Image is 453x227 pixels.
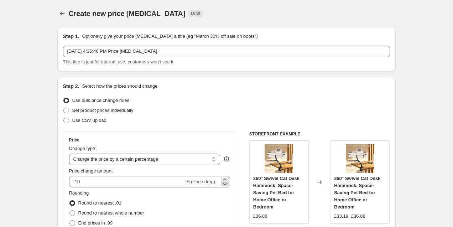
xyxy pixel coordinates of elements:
span: % (Price drop) [186,179,215,184]
span: Round to nearest whole number [78,210,144,216]
p: Optionally give your price [MEDICAL_DATA] a title (eg "March 30% off sale on boots") [82,33,257,40]
h2: Step 1. [63,33,79,40]
span: 360° Swivel Cat Desk Hammock, Space-Saving Pet Bed for Home Office or Bedroom [253,176,300,210]
p: Select how the prices should change [82,83,157,90]
span: Use bulk price change rules [72,98,129,103]
span: Price change amount [69,168,113,174]
span: Set product prices individually [72,108,134,113]
input: -15 [69,176,184,187]
span: Draft [191,11,200,16]
h6: STOREFRONT EXAMPLE [249,131,390,137]
span: Rounding [69,190,89,196]
span: 360° Swivel Cat Desk Hammock, Space-Saving Pet Bed for Home Office or Bedroom [334,176,380,210]
div: £33.19 [334,213,348,220]
img: 71ZJp3c6uhL_80x.jpg [265,144,293,173]
span: End prices in .99 [78,220,113,226]
div: help [223,155,230,162]
div: £36.88 [253,213,267,220]
span: Use CSV upload [72,118,106,123]
h2: Step 2. [63,83,79,90]
h3: Price [69,137,79,143]
span: Round to nearest .01 [78,200,121,206]
button: Price change jobs [57,9,67,19]
input: 30% off holiday sale [63,46,390,57]
span: Create new price [MEDICAL_DATA] [69,10,186,17]
span: Change type [69,146,95,151]
span: This title is just for internal use, customers won't see it [63,59,173,65]
img: 71ZJp3c6uhL_80x.jpg [346,144,374,173]
strike: £36.88 [351,213,365,220]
